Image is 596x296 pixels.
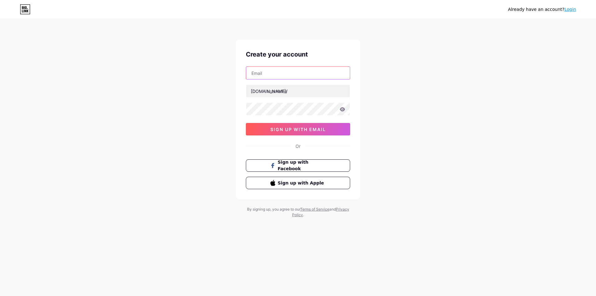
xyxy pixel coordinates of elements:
button: Sign up with Facebook [246,159,350,172]
div: Or [296,143,300,149]
a: Terms of Service [300,207,329,212]
a: Login [564,7,576,12]
div: [DOMAIN_NAME]/ [251,88,287,94]
div: Create your account [246,50,350,59]
input: username [246,85,350,97]
input: Email [246,67,350,79]
span: Sign up with Facebook [278,159,326,172]
button: sign up with email [246,123,350,135]
button: Sign up with Apple [246,177,350,189]
div: Already have an account? [508,6,576,13]
span: Sign up with Apple [278,180,326,186]
div: By signing up, you agree to our and . [245,207,351,218]
span: sign up with email [270,127,326,132]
